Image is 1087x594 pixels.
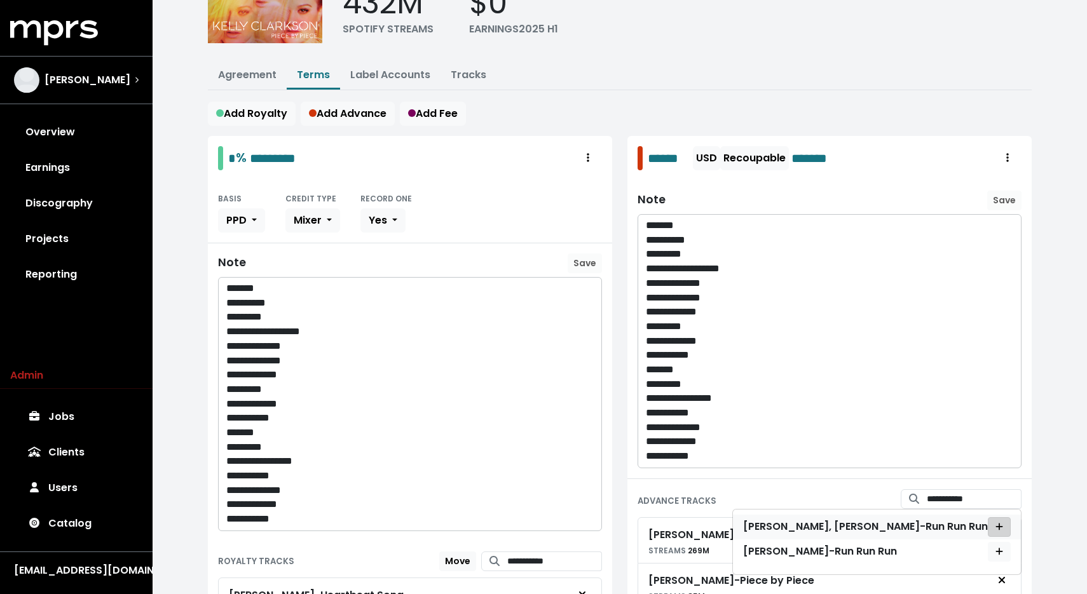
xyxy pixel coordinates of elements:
[988,517,1011,537] button: Add advance target
[638,193,666,206] div: Note
[10,399,142,435] a: Jobs
[791,149,849,168] span: Edit value
[14,67,39,93] img: The selected account / producer
[250,152,296,165] span: Edit value
[301,102,395,126] button: Add Advance
[400,102,466,126] button: Add Fee
[10,221,142,257] a: Projects
[10,470,142,506] a: Users
[10,506,142,541] a: Catalog
[451,67,486,82] a: Tracks
[638,495,716,507] small: ADVANCE TRACKS
[44,72,130,88] span: [PERSON_NAME]
[226,213,247,227] span: PPD
[720,146,789,170] button: Recoupable
[648,545,709,556] small: 269M
[343,22,434,37] div: SPOTIFY STREAMS
[469,22,558,37] div: EARNINGS 2025 H1
[218,555,294,567] small: ROYALTY TRACKS
[236,149,247,166] span: %
[693,146,720,170] button: USD
[723,151,786,165] span: Recoupable
[10,114,142,150] a: Overview
[439,551,476,571] button: Move
[14,563,139,578] div: [EMAIL_ADDRESS][DOMAIN_NAME]
[294,213,322,227] span: Mixer
[285,208,340,233] button: Mixer
[10,25,98,39] a: mprs logo
[10,186,142,221] a: Discography
[445,555,470,567] span: Move
[988,569,1016,593] button: Remove advance target
[743,517,1011,537] div: [PERSON_NAME], [PERSON_NAME] - Run Run Run
[648,527,823,543] div: [PERSON_NAME] - Heartbeat Song
[994,146,1022,170] button: Royalty administration options
[360,193,412,204] small: RECORD ONE
[507,551,602,571] input: Search for tracks by title and link them to this royalty
[10,562,142,579] button: [EMAIL_ADDRESS][DOMAIN_NAME]
[297,67,330,82] a: Terms
[228,152,236,165] span: Edit value
[218,208,265,233] button: PPD
[218,193,242,204] small: BASIS
[927,489,1022,509] input: Search for tracks by title and link them to this advance
[309,106,386,121] span: Add Advance
[648,545,686,556] span: STREAMS
[369,213,387,227] span: Yes
[648,573,814,588] div: [PERSON_NAME] - Piece by Piece
[648,149,690,168] span: Edit value
[743,542,1011,562] div: [PERSON_NAME] - Run Run Run
[408,106,458,121] span: Add Fee
[216,106,287,121] span: Add Royalty
[10,435,142,470] a: Clients
[10,150,142,186] a: Earnings
[218,256,246,269] div: Note
[988,542,1011,562] button: Add advance target
[218,67,277,82] a: Agreement
[10,257,142,292] a: Reporting
[285,193,336,204] small: CREDIT TYPE
[360,208,406,233] button: Yes
[696,151,717,165] span: USD
[574,146,602,170] button: Royalty administration options
[350,67,430,82] a: Label Accounts
[208,102,296,126] button: Add Royalty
